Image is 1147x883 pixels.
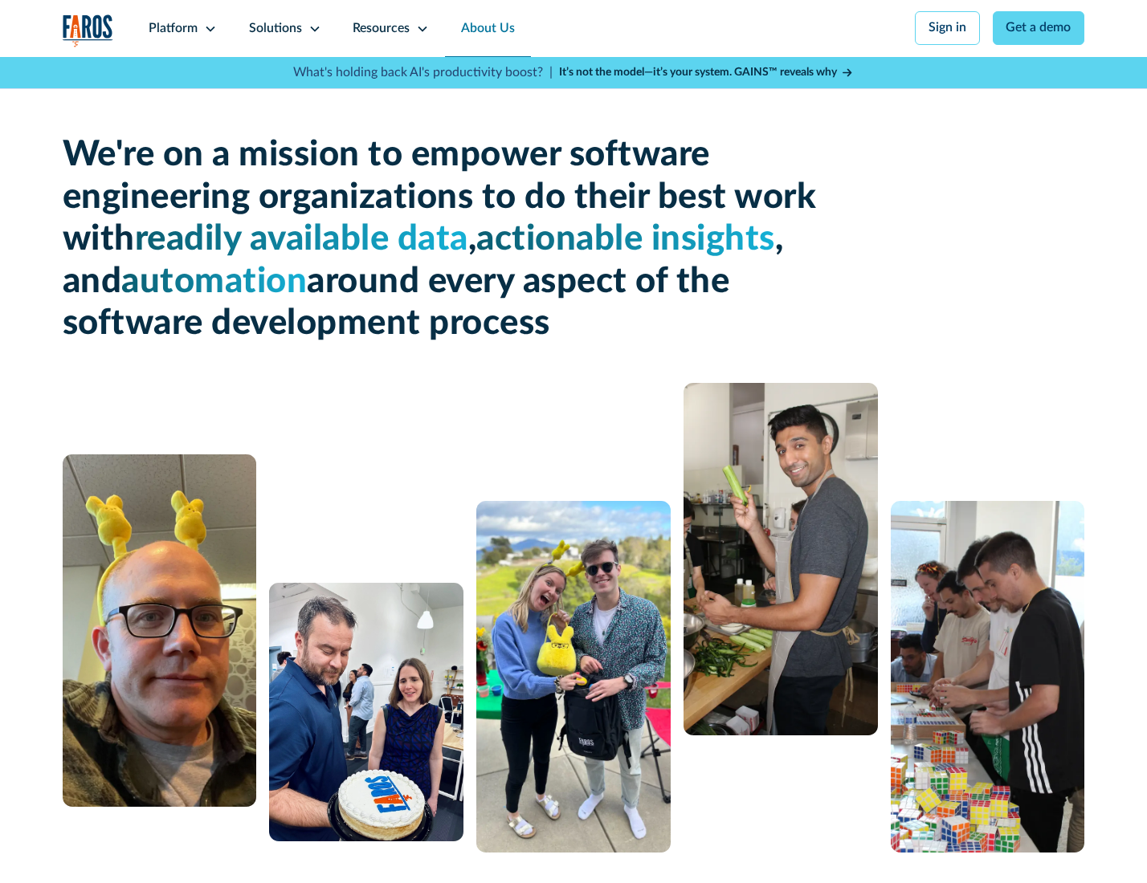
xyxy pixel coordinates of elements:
span: readily available data [135,222,468,257]
img: 5 people constructing a puzzle from Rubik's cubes [891,501,1085,852]
span: automation [121,264,307,299]
a: It’s not the model—it’s your system. GAINS™ reveals why [559,64,855,81]
div: Solutions [249,19,302,39]
img: A man with glasses and a bald head wearing a yellow bunny headband. [63,454,257,808]
span: actionable insights [476,222,775,257]
img: Logo of the analytics and reporting company Faros. [63,14,114,47]
img: man cooking with celery [684,383,878,735]
p: What's holding back AI's productivity boost? | [293,63,553,83]
div: Platform [149,19,198,39]
h1: We're on a mission to empower software engineering organizations to do their best work with , , a... [63,134,829,345]
a: Sign in [915,11,980,45]
a: Get a demo [993,11,1085,45]
img: A man and a woman standing next to each other. [476,501,671,852]
div: Resources [353,19,410,39]
a: home [63,14,114,47]
strong: It’s not the model—it’s your system. GAINS™ reveals why [559,67,837,78]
